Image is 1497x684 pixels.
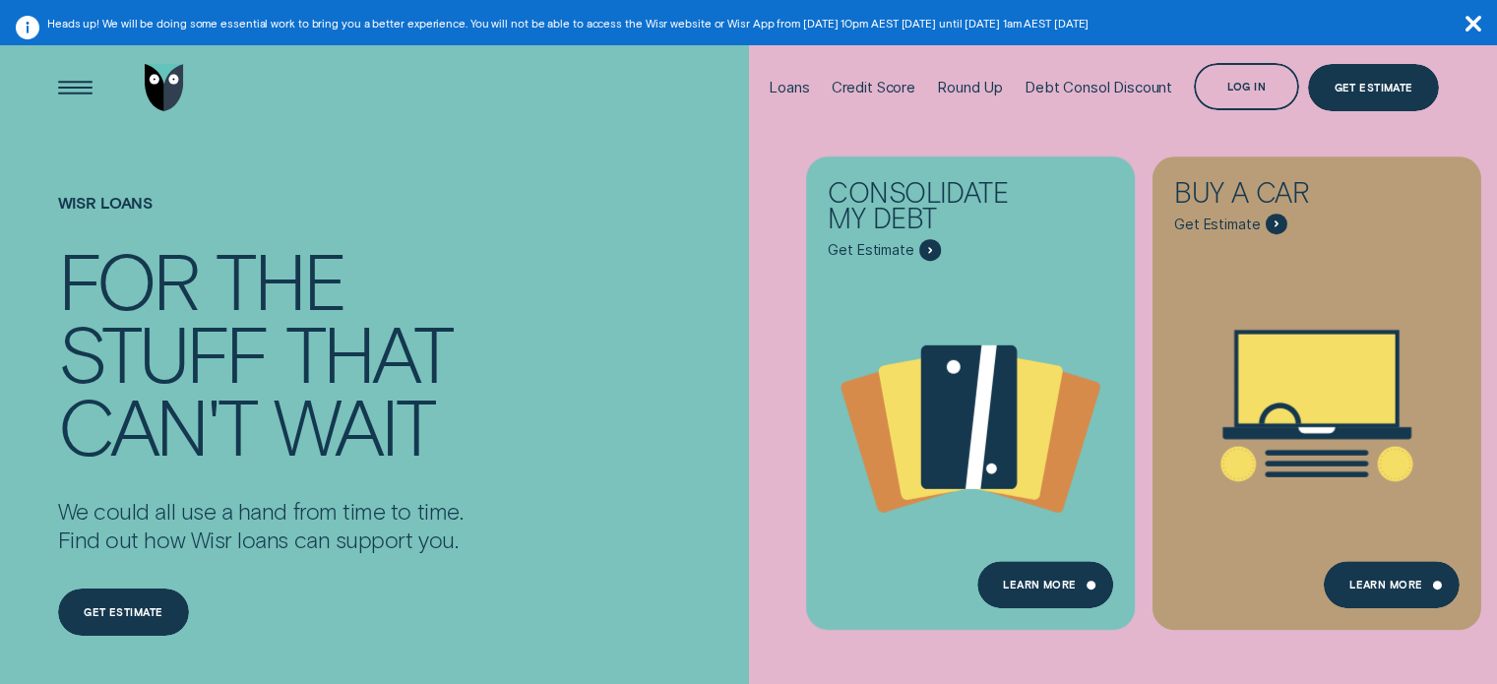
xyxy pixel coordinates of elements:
button: Open Menu [51,64,98,111]
p: We could all use a hand from time to time. Find out how Wisr loans can support you. [58,497,464,554]
a: Learn More [1323,561,1459,608]
div: can't [58,388,256,461]
div: For [58,242,198,315]
div: wait [274,388,434,461]
a: Round Up [937,35,1003,141]
span: Get Estimate [828,241,913,259]
button: Log in [1194,63,1299,110]
div: the [216,242,344,315]
div: Consolidate my debt [828,179,1037,240]
a: Buy a car - Learn more [1153,157,1481,618]
a: Get Estimate [1308,64,1439,111]
div: Credit Score [832,78,915,96]
div: stuff [58,315,268,388]
a: Get estimate [58,589,189,636]
a: Credit Score [832,35,915,141]
a: Loans [769,35,809,141]
div: Round Up [937,78,1003,96]
h1: Wisr loans [58,194,464,242]
div: Debt Consol Discount [1025,78,1172,96]
a: Consolidate my debt - Learn more [806,157,1135,618]
span: Get Estimate [1174,216,1260,233]
div: Loans [769,78,809,96]
div: that [285,315,452,388]
img: Wisr [145,64,184,111]
h4: For the stuff that can't wait [58,242,464,462]
a: Debt Consol Discount [1025,35,1172,141]
a: Go to home page [141,35,188,141]
a: Learn more [977,561,1113,608]
div: Buy a car [1174,179,1384,214]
